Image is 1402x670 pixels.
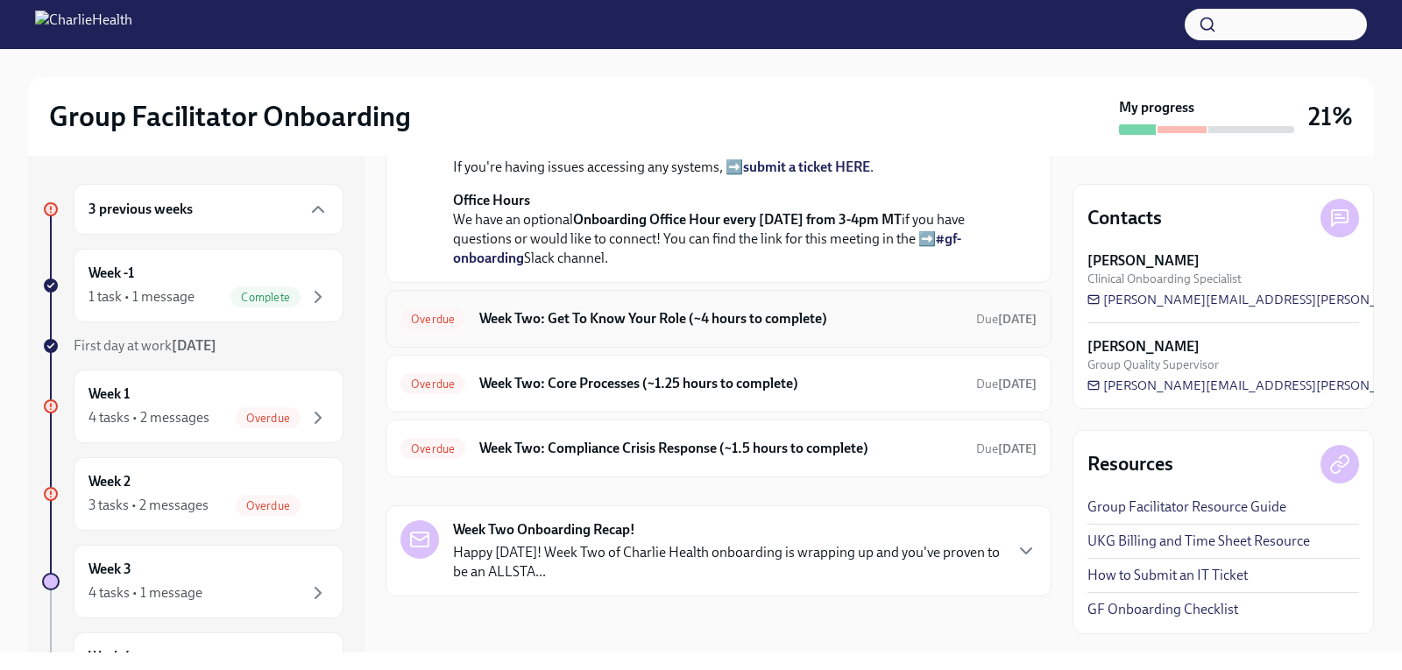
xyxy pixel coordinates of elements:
strong: Week Two Onboarding Recap! [453,520,635,540]
strong: My progress [1119,98,1194,117]
a: submit a ticket HERE [743,159,870,175]
h4: Contacts [1087,205,1162,231]
h4: Resources [1087,451,1173,477]
a: Group Facilitator Resource Guide [1087,497,1286,517]
h6: Week Two: Core Processes (~1.25 hours to complete) [479,374,962,393]
a: Week -11 task • 1 messageComplete [42,249,343,322]
div: 1 task • 1 message [89,287,195,307]
strong: Onboarding Office Hour every [DATE] from 3-4pm MT [573,211,902,228]
h6: Week -1 [89,264,134,283]
span: Group Quality Supervisor [1087,356,1219,373]
div: 4 tasks • 2 messages [89,408,209,427]
h6: Week 4 [89,647,131,666]
div: 4 tasks • 1 message [89,583,202,603]
a: Week 14 tasks • 2 messagesOverdue [42,370,343,443]
span: Overdue [400,442,465,455]
strong: [DATE] [998,377,1037,391]
a: First day at work[DATE] [42,336,343,356]
a: Week 34 tasks • 1 message [42,545,343,618]
span: Complete [230,291,301,304]
span: Due [976,441,1037,456]
h3: 21% [1308,101,1353,132]
h6: Week Two: Compliance Crisis Response (~1.5 hours to complete) [479,439,962,458]
h6: Week 3 [89,560,131,579]
span: Clinical Onboarding Specialist [1087,271,1242,287]
strong: [DATE] [998,441,1037,456]
span: September 16th, 2025 09:00 [976,441,1037,457]
strong: [PERSON_NAME] [1087,337,1200,356]
strong: [PERSON_NAME] [1087,251,1200,271]
h2: Group Facilitator Onboarding [49,99,411,134]
p: Happy [DATE]! Week Two of Charlie Health onboarding is wrapping up and you've proven to be an ALL... [453,543,1002,582]
span: September 16th, 2025 09:00 [976,311,1037,328]
a: GF Onboarding Checklist [1087,600,1238,619]
a: OverdueWeek Two: Get To Know Your Role (~4 hours to complete)Due[DATE] [400,305,1037,333]
strong: [DATE] [172,337,216,354]
img: CharlieHealth [35,11,132,39]
div: 3 tasks • 2 messages [89,496,209,515]
p: If you're having issues accessing any systems, ➡️ . [453,138,1009,177]
a: Week 23 tasks • 2 messagesOverdue [42,457,343,531]
strong: [DATE] [998,312,1037,327]
span: September 16th, 2025 09:00 [976,376,1037,392]
h6: Week 1 [89,384,130,404]
div: 3 previous weeks [74,184,343,235]
span: Overdue [400,313,465,326]
span: Overdue [236,412,301,425]
span: Overdue [236,499,301,512]
h6: Week Two: Get To Know Your Role (~4 hours to complete) [479,309,962,328]
span: First day at work [74,337,216,354]
strong: Office Hours [453,192,530,208]
span: Due [976,312,1037,327]
span: Overdue [400,377,465,391]
h6: Week 2 [89,472,131,491]
a: How to Submit an IT Ticket [1087,566,1248,585]
a: OverdueWeek Two: Compliance Crisis Response (~1.5 hours to complete)Due[DATE] [400,434,1037,462]
span: Due [976,377,1037,391]
a: OverdueWeek Two: Core Processes (~1.25 hours to complete)Due[DATE] [400,370,1037,398]
a: UKG Billing and Time Sheet Resource [1087,532,1310,551]
p: We have an optional if you have questions or would like to connect! You can find the link for thi... [453,191,1009,268]
h6: 3 previous weeks [89,200,193,219]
